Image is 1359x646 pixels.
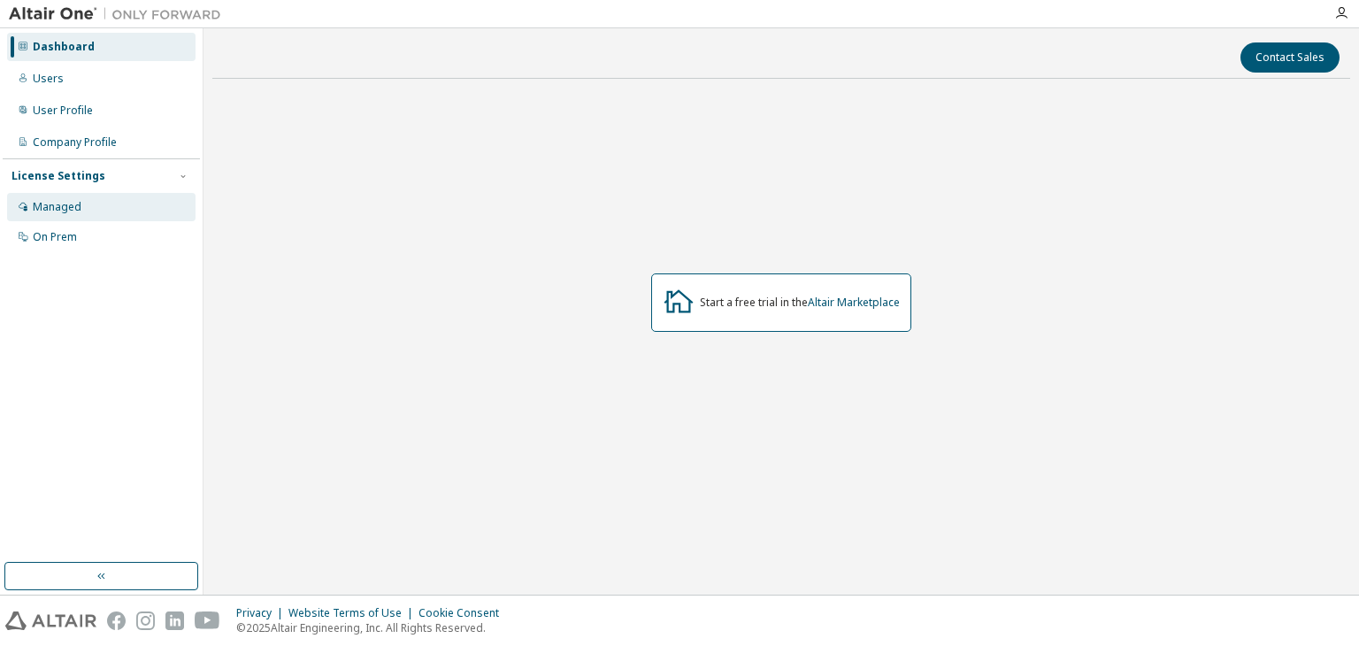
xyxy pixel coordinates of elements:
[418,606,510,620] div: Cookie Consent
[288,606,418,620] div: Website Terms of Use
[136,611,155,630] img: instagram.svg
[236,620,510,635] p: © 2025 Altair Engineering, Inc. All Rights Reserved.
[33,40,95,54] div: Dashboard
[9,5,230,23] img: Altair One
[195,611,220,630] img: youtube.svg
[165,611,184,630] img: linkedin.svg
[107,611,126,630] img: facebook.svg
[700,296,900,310] div: Start a free trial in the
[236,606,288,620] div: Privacy
[12,169,105,183] div: License Settings
[33,135,117,150] div: Company Profile
[1240,42,1340,73] button: Contact Sales
[33,104,93,118] div: User Profile
[33,200,81,214] div: Managed
[808,295,900,310] a: Altair Marketplace
[33,72,64,86] div: Users
[5,611,96,630] img: altair_logo.svg
[33,230,77,244] div: On Prem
